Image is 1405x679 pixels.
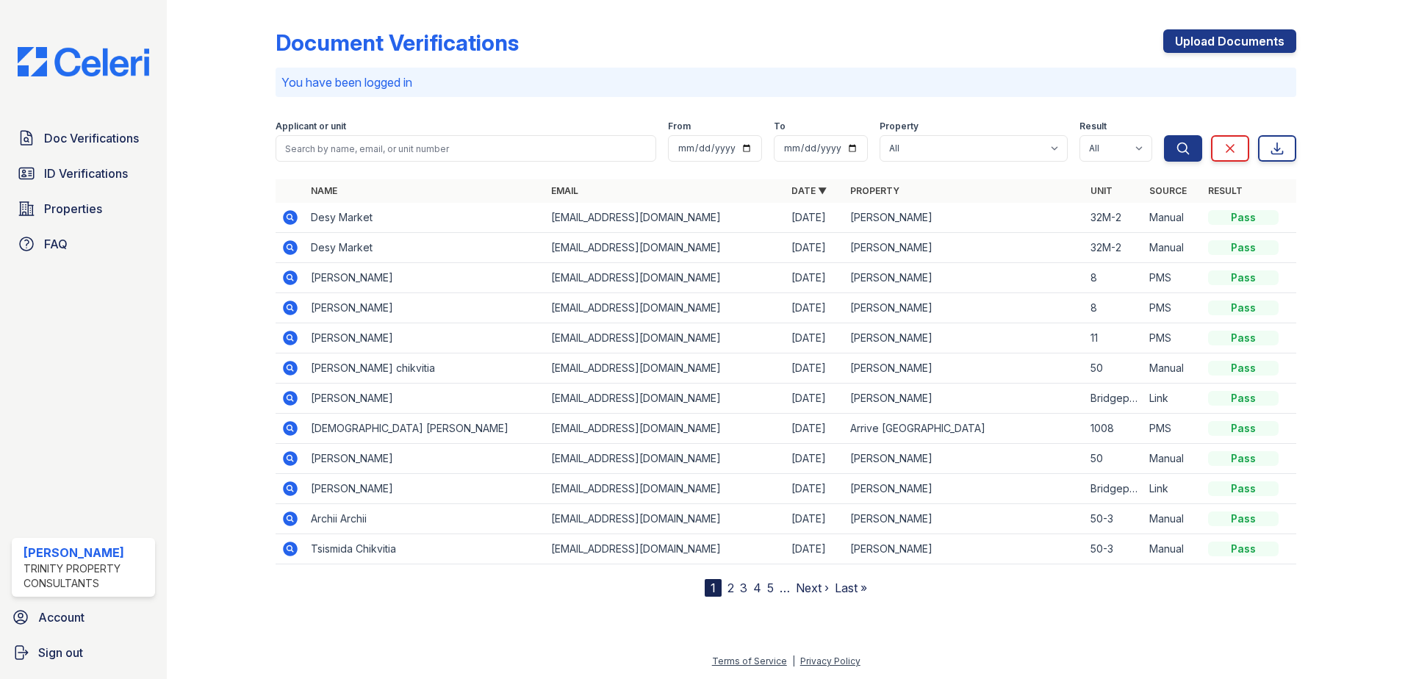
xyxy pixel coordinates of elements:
[1085,444,1143,474] td: 50
[786,203,844,233] td: [DATE]
[1208,270,1279,285] div: Pass
[545,444,786,474] td: [EMAIL_ADDRESS][DOMAIN_NAME]
[1143,444,1202,474] td: Manual
[712,655,787,667] a: Terms of Service
[1085,353,1143,384] td: 50
[835,581,867,595] a: Last »
[545,504,786,534] td: [EMAIL_ADDRESS][DOMAIN_NAME]
[1143,233,1202,263] td: Manual
[786,414,844,444] td: [DATE]
[276,121,346,132] label: Applicant or unit
[44,200,102,218] span: Properties
[844,474,1085,504] td: [PERSON_NAME]
[1208,542,1279,556] div: Pass
[786,233,844,263] td: [DATE]
[305,263,545,293] td: [PERSON_NAME]
[305,293,545,323] td: [PERSON_NAME]
[705,579,722,597] div: 1
[1208,481,1279,496] div: Pass
[844,293,1085,323] td: [PERSON_NAME]
[44,235,68,253] span: FAQ
[6,638,161,667] a: Sign out
[786,474,844,504] td: [DATE]
[1208,391,1279,406] div: Pass
[844,233,1085,263] td: [PERSON_NAME]
[545,323,786,353] td: [EMAIL_ADDRESS][DOMAIN_NAME]
[1085,534,1143,564] td: 50-3
[727,581,734,595] a: 2
[1143,203,1202,233] td: Manual
[791,185,827,196] a: Date ▼
[44,165,128,182] span: ID Verifications
[844,263,1085,293] td: [PERSON_NAME]
[774,121,786,132] label: To
[844,353,1085,384] td: [PERSON_NAME]
[1085,323,1143,353] td: 11
[1090,185,1113,196] a: Unit
[1143,414,1202,444] td: PMS
[24,544,149,561] div: [PERSON_NAME]
[1208,331,1279,345] div: Pass
[786,293,844,323] td: [DATE]
[786,504,844,534] td: [DATE]
[668,121,691,132] label: From
[786,534,844,564] td: [DATE]
[792,655,795,667] div: |
[305,323,545,353] td: [PERSON_NAME]
[1143,474,1202,504] td: Link
[844,384,1085,414] td: [PERSON_NAME]
[276,135,656,162] input: Search by name, email, or unit number
[38,644,83,661] span: Sign out
[1208,210,1279,225] div: Pass
[1163,29,1296,53] a: Upload Documents
[1208,421,1279,436] div: Pass
[12,159,155,188] a: ID Verifications
[1208,451,1279,466] div: Pass
[311,185,337,196] a: Name
[12,194,155,223] a: Properties
[1208,511,1279,526] div: Pass
[844,504,1085,534] td: [PERSON_NAME]
[786,263,844,293] td: [DATE]
[780,579,790,597] span: …
[1143,384,1202,414] td: Link
[1143,323,1202,353] td: PMS
[305,353,545,384] td: [PERSON_NAME] chikvitia
[305,474,545,504] td: [PERSON_NAME]
[850,185,899,196] a: Property
[1208,185,1243,196] a: Result
[880,121,919,132] label: Property
[800,655,860,667] a: Privacy Policy
[753,581,761,595] a: 4
[545,233,786,263] td: [EMAIL_ADDRESS][DOMAIN_NAME]
[844,444,1085,474] td: [PERSON_NAME]
[1208,301,1279,315] div: Pass
[844,414,1085,444] td: Arrive [GEOGRAPHIC_DATA]
[545,203,786,233] td: [EMAIL_ADDRESS][DOMAIN_NAME]
[6,603,161,632] a: Account
[545,534,786,564] td: [EMAIL_ADDRESS][DOMAIN_NAME]
[305,444,545,474] td: [PERSON_NAME]
[1143,504,1202,534] td: Manual
[844,203,1085,233] td: [PERSON_NAME]
[786,384,844,414] td: [DATE]
[545,384,786,414] td: [EMAIL_ADDRESS][DOMAIN_NAME]
[1085,203,1143,233] td: 32M-2
[12,229,155,259] a: FAQ
[6,47,161,76] img: CE_Logo_Blue-a8612792a0a2168367f1c8372b55b34899dd931a85d93a1a3d3e32e68fde9ad4.png
[545,353,786,384] td: [EMAIL_ADDRESS][DOMAIN_NAME]
[545,414,786,444] td: [EMAIL_ADDRESS][DOMAIN_NAME]
[545,474,786,504] td: [EMAIL_ADDRESS][DOMAIN_NAME]
[545,263,786,293] td: [EMAIL_ADDRESS][DOMAIN_NAME]
[1085,263,1143,293] td: 8
[281,73,1290,91] p: You have been logged in
[551,185,578,196] a: Email
[1085,384,1143,414] td: Bridgeport
[305,414,545,444] td: [DEMOGRAPHIC_DATA] [PERSON_NAME]
[12,123,155,153] a: Doc Verifications
[767,581,774,595] a: 5
[305,534,545,564] td: Tsismida Chikvitia
[786,444,844,474] td: [DATE]
[1085,233,1143,263] td: 32M-2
